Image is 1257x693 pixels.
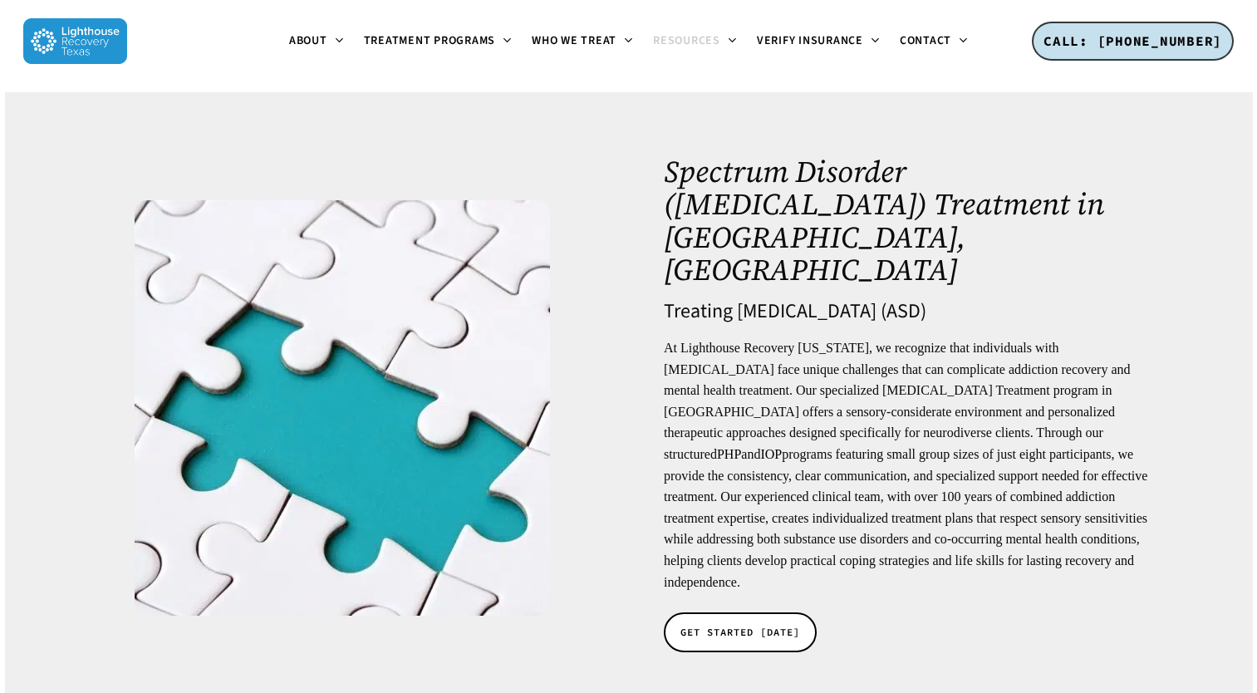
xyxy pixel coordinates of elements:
[653,32,720,49] span: Resources
[717,447,741,461] a: PHP
[680,624,800,641] span: GET STARTED [DATE]
[643,35,747,48] a: Resources
[1032,22,1234,61] a: CALL: [PHONE_NUMBER]
[757,32,863,49] span: Verify Insurance
[23,18,127,64] img: Lighthouse Recovery Texas
[289,32,327,49] span: About
[1043,32,1222,49] span: CALL: [PHONE_NUMBER]
[279,35,354,48] a: About
[747,35,890,48] a: Verify Insurance
[664,301,1166,322] h4: Treating [MEDICAL_DATA] (ASD)
[664,155,1166,287] h1: Spectrum Disorder ([MEDICAL_DATA]) Treatment in [GEOGRAPHIC_DATA], [GEOGRAPHIC_DATA]
[664,612,817,652] a: GET STARTED [DATE]
[760,447,782,461] a: IOP
[354,35,523,48] a: Treatment Programs
[522,35,643,48] a: Who We Treat
[664,337,1166,592] p: At Lighthouse Recovery [US_STATE], we recognize that individuals with [MEDICAL_DATA] face unique ...
[900,32,951,49] span: Contact
[135,200,550,616] img: Close-up texture of a white jigsaw puzzle in assembled state with missing elements forming a blue...
[532,32,616,49] span: Who We Treat
[364,32,496,49] span: Treatment Programs
[890,35,978,48] a: Contact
